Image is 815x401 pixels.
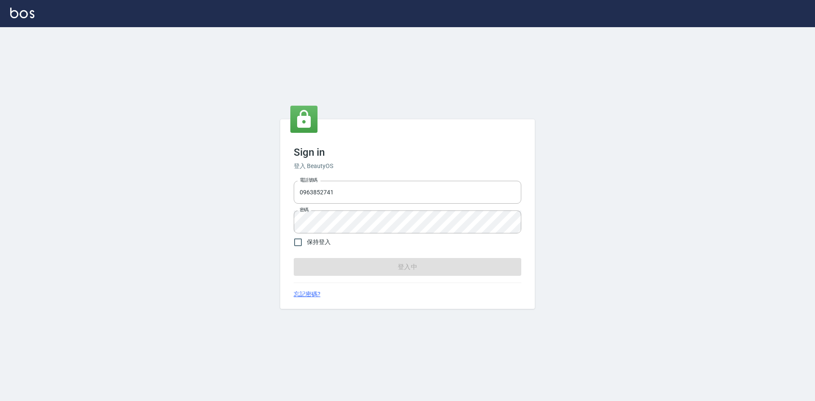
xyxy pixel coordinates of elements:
h3: Sign in [294,146,521,158]
label: 密碼 [300,207,309,213]
img: Logo [10,8,34,18]
span: 保持登入 [307,238,331,247]
label: 電話號碼 [300,177,318,183]
a: 忘記密碼? [294,290,320,299]
h6: 登入 BeautyOS [294,162,521,171]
